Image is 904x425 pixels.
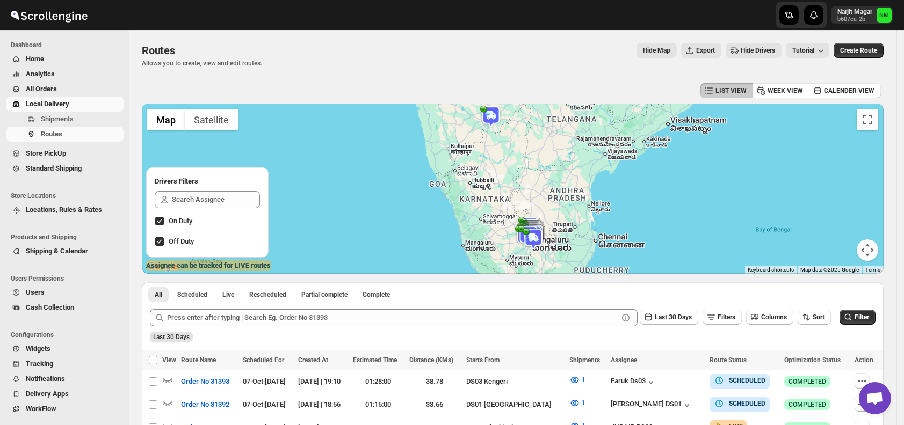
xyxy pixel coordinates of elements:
[786,43,829,58] button: Tutorial
[155,290,162,299] span: All
[26,405,56,413] span: WorkFlow
[353,356,397,364] span: Estimated Time
[837,8,872,16] p: Narjit Magar
[409,399,459,410] div: 33.66
[41,115,74,123] span: Shipments
[243,377,286,385] span: 07-Oct | [DATE]
[142,44,175,57] span: Routes
[298,399,346,410] div: [DATE] | 18:56
[655,313,692,321] span: Last 30 Days
[11,192,124,200] span: Store Locations
[142,59,262,68] p: Allows you to create, view and edit routes.
[169,237,194,245] span: Off Duty
[753,83,809,98] button: WEEK VIEW
[741,46,775,55] span: Hide Drivers
[569,356,600,364] span: Shipments
[611,377,656,387] button: Faruk Ds03
[714,375,765,386] button: SCHEDULED
[26,55,44,63] span: Home
[6,386,124,401] button: Delivery Apps
[167,309,618,326] input: Press enter after typing | Search Eg. Order No 31393
[6,82,124,97] button: All Orders
[9,2,89,28] img: ScrollEngine
[6,356,124,371] button: Tracking
[6,341,124,356] button: Widgets
[824,86,874,95] span: CALENDER VIEW
[865,267,880,273] a: Terms (opens in new tab)
[147,109,185,130] button: Show street map
[746,310,793,325] button: Columns
[26,149,66,157] span: Store PickUp
[879,12,889,19] text: NM
[301,290,348,299] span: Partial complete
[26,288,45,296] span: Users
[855,356,873,364] span: Action
[710,356,747,364] span: Route Status
[784,356,841,364] span: Optimization Status
[185,109,238,130] button: Show satellite imagery
[6,285,124,300] button: Users
[41,130,62,138] span: Routes
[681,43,721,58] button: Export
[26,164,82,172] span: Standard Shipping
[877,8,892,23] span: Narjit Magar
[177,290,207,299] span: Scheduled
[148,287,169,302] button: All routes
[840,310,876,325] button: Filter
[11,41,124,49] span: Dashboard
[809,83,881,98] button: CALENDER VIEW
[353,376,403,387] div: 01:28:00
[857,109,878,130] button: Toggle fullscreen view
[611,400,692,411] button: [PERSON_NAME] DS01
[637,43,677,58] button: Map action label
[729,377,765,384] b: SCHEDULED
[813,313,825,321] span: Sort
[243,356,284,364] span: Scheduled For
[726,43,782,58] button: Hide Drivers
[153,333,190,341] span: Last 30 Days
[703,310,742,325] button: Filters
[409,376,459,387] div: 38.78
[643,46,670,55] span: Hide Map
[6,202,124,217] button: Locations, Rules & Rates
[789,377,826,386] span: COMPLETED
[26,206,102,214] span: Locations, Rules & Rates
[26,303,74,311] span: Cash Collection
[831,6,893,24] button: User menu
[26,375,65,383] span: Notifications
[26,70,55,78] span: Analytics
[175,373,236,390] button: Order No 31393
[222,290,234,299] span: Live
[6,52,124,67] button: Home
[768,86,803,95] span: WEEK VIEW
[792,47,814,54] span: Tutorial
[800,267,859,273] span: Map data ©2025 Google
[175,396,236,413] button: Order No 31392
[761,313,787,321] span: Columns
[563,394,591,412] button: 1
[26,345,50,353] span: Widgets
[146,260,271,271] label: Assignee can be tracked for LIVE routes
[6,67,124,82] button: Analytics
[11,233,124,241] span: Products and Shipping
[798,310,831,325] button: Sort
[748,266,794,274] button: Keyboard shortcuts
[859,382,891,414] div: Open chat
[162,356,176,364] span: View
[696,46,715,55] span: Export
[144,260,180,274] img: Google
[581,399,585,407] span: 1
[837,16,872,23] p: b607ea-2b
[789,400,826,409] span: COMPLETED
[715,86,747,95] span: LIST VIEW
[181,399,229,410] span: Order No 31392
[353,399,403,410] div: 01:15:00
[181,376,229,387] span: Order No 31393
[6,127,124,142] button: Routes
[26,100,69,108] span: Local Delivery
[155,176,260,187] h2: Drivers Filters
[11,274,124,283] span: Users Permissions
[11,331,124,339] span: Configurations
[181,356,216,364] span: Route Name
[466,399,563,410] div: DS01 [GEOGRAPHIC_DATA]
